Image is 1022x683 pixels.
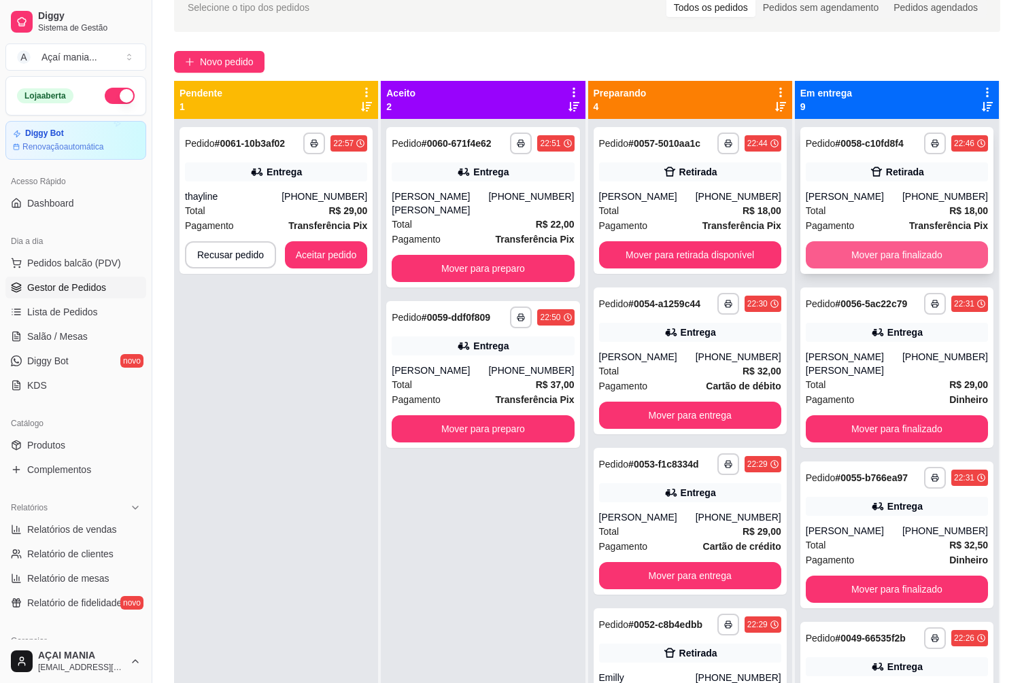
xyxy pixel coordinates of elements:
[747,138,768,149] div: 22:44
[392,392,441,407] span: Pagamento
[17,88,73,103] div: Loja aberta
[835,138,903,149] strong: # 0058-c10fd8f4
[949,394,988,405] strong: Dinheiro
[902,350,988,377] div: [PHONE_NUMBER]
[392,255,574,282] button: Mover para preparo
[599,510,696,524] div: [PERSON_NAME]
[38,650,124,662] span: AÇAI MANIA
[5,5,146,38] a: DiggySistema de Gestão
[386,86,415,100] p: Aceito
[806,218,855,233] span: Pagamento
[806,538,826,553] span: Total
[599,241,781,268] button: Mover para retirada disponível
[392,364,488,377] div: [PERSON_NAME]
[38,662,124,673] span: [EMAIL_ADDRESS][DOMAIN_NAME]
[679,646,717,660] div: Retirada
[488,190,574,217] div: [PHONE_NUMBER]
[540,312,560,323] div: 22:50
[27,330,88,343] span: Salão / Mesas
[5,413,146,434] div: Catálogo
[628,459,699,470] strong: # 0053-f1c8334d
[954,633,974,644] div: 22:26
[185,138,215,149] span: Pedido
[180,86,222,100] p: Pendente
[27,305,98,319] span: Lista de Pedidos
[681,486,716,500] div: Entrega
[422,312,490,323] strong: # 0059-ddf0f809
[17,50,31,64] span: A
[800,86,852,100] p: Em entrega
[27,572,109,585] span: Relatório de mesas
[38,22,141,33] span: Sistema de Gestão
[902,524,988,538] div: [PHONE_NUMBER]
[5,277,146,298] a: Gestor de Pedidos
[386,100,415,113] p: 2
[806,377,826,392] span: Total
[806,350,902,377] div: [PERSON_NAME] [PERSON_NAME]
[949,540,988,550] strong: R$ 32,50
[285,241,368,268] button: Aceitar pedido
[27,438,65,452] span: Produtos
[392,312,422,323] span: Pedido
[806,392,855,407] span: Pagamento
[392,217,412,232] span: Total
[949,205,988,216] strong: R$ 18,00
[806,203,826,218] span: Total
[392,232,441,247] span: Pagamento
[806,241,988,268] button: Mover para finalizado
[806,633,836,644] span: Pedido
[27,354,69,368] span: Diggy Bot
[422,138,492,149] strong: # 0060-671f4e62
[800,100,852,113] p: 9
[5,350,146,372] a: Diggy Botnovo
[5,543,146,565] a: Relatório de clientes
[628,138,700,149] strong: # 0057-5010aa1c
[288,220,367,231] strong: Transferência Pix
[180,100,222,113] p: 1
[185,218,234,233] span: Pagamento
[747,459,768,470] div: 22:29
[536,219,575,230] strong: R$ 22,00
[954,138,974,149] div: 22:46
[681,326,716,339] div: Entrega
[5,230,146,252] div: Dia a dia
[5,374,146,396] a: KDS
[473,165,509,179] div: Entrega
[599,619,629,630] span: Pedido
[5,121,146,160] a: Diggy BotRenovaçãoautomática
[27,379,47,392] span: KDS
[743,366,781,376] strong: R$ 32,00
[902,190,988,203] div: [PHONE_NUMBER]
[328,205,367,216] strong: R$ 29,00
[5,252,146,274] button: Pedidos balcão (PDV)
[174,51,265,73] button: Novo pedido
[806,415,988,442] button: Mover para finalizado
[594,86,647,100] p: Preparando
[806,576,988,603] button: Mover para finalizado
[835,472,908,483] strong: # 0055-b766ea97
[496,394,575,405] strong: Transferência Pix
[599,218,648,233] span: Pagamento
[743,205,781,216] strong: R$ 18,00
[27,523,117,536] span: Relatórios de vendas
[599,138,629,149] span: Pedido
[599,298,629,309] span: Pedido
[5,192,146,214] a: Dashboard
[706,381,781,391] strong: Cartão de débito
[25,128,64,139] article: Diggy Bot
[599,562,781,589] button: Mover para entrega
[599,190,696,203] div: [PERSON_NAME]
[599,524,619,539] span: Total
[599,203,619,218] span: Total
[5,459,146,480] a: Complementos
[5,519,146,540] a: Relatórios de vendas
[806,298,836,309] span: Pedido
[473,339,509,353] div: Entrega
[27,256,121,270] span: Pedidos balcão (PDV)
[696,350,781,364] div: [PHONE_NUMBER]
[392,415,574,442] button: Mover para preparo
[594,100,647,113] p: 4
[41,50,97,64] div: Açaí mania ...
[806,553,855,567] span: Pagamento
[5,301,146,323] a: Lista de Pedidos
